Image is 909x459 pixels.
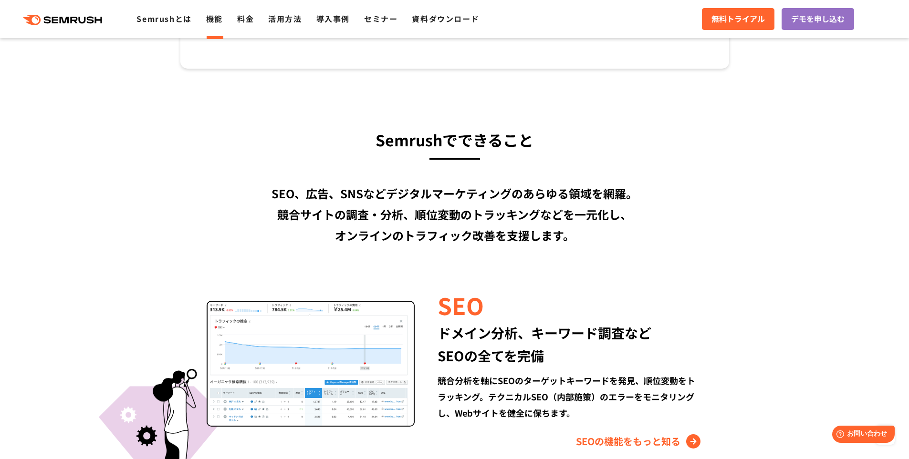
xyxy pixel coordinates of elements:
a: デモを申し込む [782,8,854,30]
a: SEOの機能をもっと知る [576,434,703,449]
h3: Semrushでできること [180,127,729,153]
a: 導入事例 [316,13,350,24]
a: 機能 [206,13,223,24]
a: 無料トライアル [702,8,774,30]
a: Semrushとは [136,13,191,24]
span: 無料トライアル [711,13,765,25]
a: 資料ダウンロード [412,13,479,24]
iframe: Help widget launcher [824,422,899,449]
span: デモを申し込む [791,13,845,25]
a: セミナー [364,13,397,24]
div: SEO、広告、SNSなどデジタルマーケティングのあらゆる領域を網羅。 競合サイトの調査・分析、順位変動のトラッキングなどを一元化し、 オンラインのトラフィック改善を支援します。 [180,183,729,246]
div: 競合分析を軸にSEOのターゲットキーワードを発見、順位変動をトラッキング。テクニカルSEO（内部施策）のエラーをモニタリングし、Webサイトを健全に保ちます。 [438,372,702,421]
div: ドメイン分析、キーワード調査など SEOの全てを完備 [438,321,702,367]
div: SEO [438,289,702,321]
a: 活用方法 [268,13,302,24]
a: 料金 [237,13,254,24]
